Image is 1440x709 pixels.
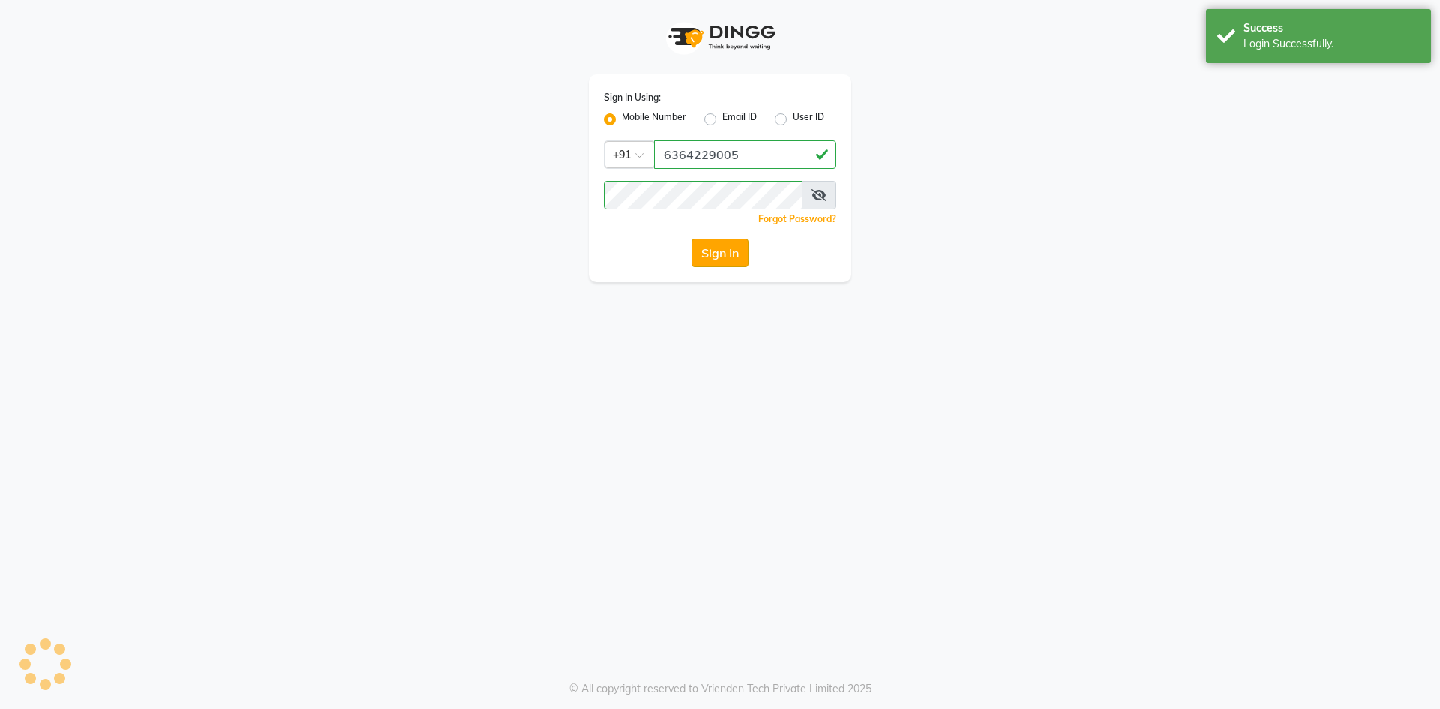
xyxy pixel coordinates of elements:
label: User ID [793,110,824,128]
div: Success [1243,20,1420,36]
label: Sign In Using: [604,91,661,104]
label: Email ID [722,110,757,128]
input: Username [604,181,802,209]
label: Mobile Number [622,110,686,128]
img: logo1.svg [660,15,780,59]
button: Sign In [691,239,748,267]
a: Forgot Password? [758,213,836,224]
input: Username [654,140,836,169]
div: Login Successfully. [1243,36,1420,52]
